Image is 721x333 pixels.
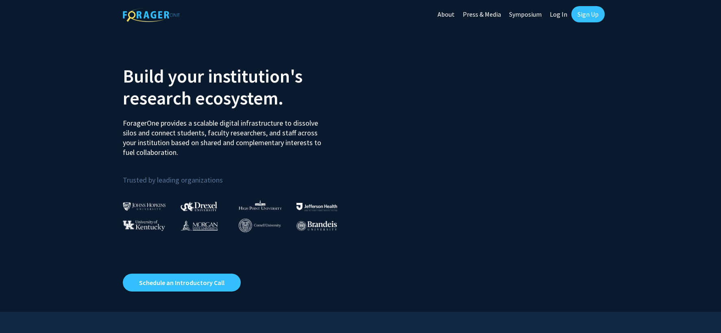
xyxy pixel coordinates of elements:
a: Sign Up [571,6,605,22]
img: Brandeis University [296,221,337,231]
a: Opens in a new tab [123,274,241,292]
img: Thomas Jefferson University [296,203,337,211]
img: Cornell University [239,219,281,232]
img: Johns Hopkins University [123,202,166,211]
h2: Build your institution's research ecosystem. [123,65,355,109]
img: Morgan State University [181,220,218,231]
p: Trusted by leading organizations [123,164,355,186]
img: High Point University [239,200,282,210]
p: ForagerOne provides a scalable digital infrastructure to dissolve silos and connect students, fac... [123,112,327,157]
img: Drexel University [181,202,217,211]
img: University of Kentucky [123,220,165,231]
img: ForagerOne Logo [123,8,180,22]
